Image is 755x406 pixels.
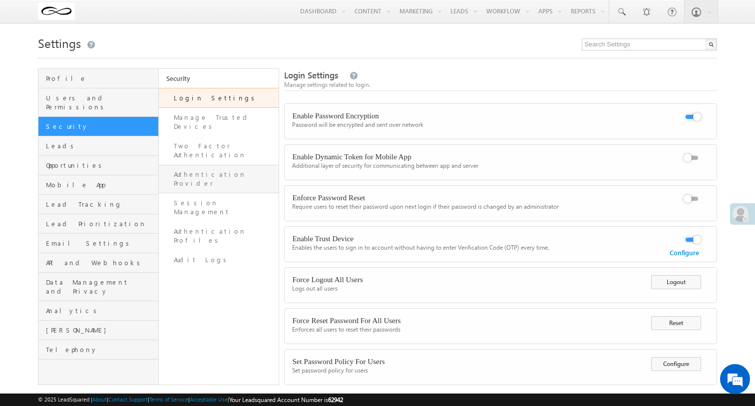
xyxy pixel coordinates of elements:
a: Mobile App [38,175,158,195]
div: Set Password Policy For Users [292,357,650,366]
a: Opportunities [38,156,158,175]
span: Opportunities [46,161,156,170]
a: Two Factor Authentication [159,136,279,165]
button: Configure [651,357,701,371]
span: API and Webhooks [46,258,156,267]
a: Email Settings [38,234,158,253]
a: Leads [38,136,158,156]
div: Require users to reset their password upon next login if their password is changed by an administ... [292,202,650,211]
a: Analytics [38,301,158,321]
span: Lead Tracking [46,200,156,209]
div: Enables the users to sign in to account without having to enter Verification Code (OTP) every time. [292,243,650,252]
span: Mobile App [46,180,156,189]
div: Enforces all users to reset their passwords [292,325,650,334]
div: Additional layer of security for communicating between app and server [292,161,650,170]
a: Security [159,69,279,88]
a: Contact Support [108,396,148,403]
span: Data Management and Privacy [46,278,156,296]
div: Force Reset Password For All Users [292,316,650,325]
a: About [92,396,107,403]
span: Email Settings [46,239,156,248]
div: Enable Dynamic Token for Mobile App [292,152,650,161]
span: 62942 [328,396,343,404]
span: Your Leadsquared Account Number is [229,396,343,404]
div: Force Logout All Users [292,275,650,284]
span: Login Settings [284,69,338,81]
a: Configure [670,248,699,257]
div: Enable Trust Device [292,234,650,243]
span: Users and Permissions [46,93,156,111]
a: Authentication Profiles [159,222,279,250]
div: Enforce Password Reset [292,193,650,202]
a: Users and Permissions [38,88,158,117]
span: [PERSON_NAME] [46,326,156,335]
a: Terms of Service [149,396,188,403]
div: Password will be encrypted and sent over network [292,120,650,129]
span: Telephony [46,345,156,354]
span: © 2025 LeadSquared | | | | | [38,395,343,405]
span: Security [46,122,156,131]
span: Analytics [46,306,156,315]
a: Profile [38,69,158,88]
span: Lead Prioritization [46,219,156,228]
a: Session Management [159,193,279,222]
span: Leads [46,141,156,150]
input: Search Settings [582,38,717,50]
a: Lead Prioritization [38,214,158,234]
div: Set password policy for users [292,366,650,375]
span: Settings [38,35,81,51]
a: Data Management and Privacy [38,273,158,301]
button: Reset [651,316,701,330]
img: Custom Logo [38,2,75,20]
div: Enable Password Encryption [292,111,650,120]
span: Profile [46,74,156,83]
a: API and Webhooks [38,253,158,273]
button: Logout [651,275,701,289]
a: Acceptable Use [190,396,228,403]
a: Telephony [38,340,158,360]
div: Logs out all users [292,284,650,293]
a: Security [38,117,158,136]
a: Login Settings [159,88,279,108]
a: Authentication Provider [159,165,279,193]
a: Manage Trusted Devices [159,108,279,136]
a: Lead Tracking [38,195,158,214]
a: Audit Logs [159,250,279,270]
a: [PERSON_NAME] [38,321,158,340]
div: Manage settings related to login. [284,80,717,89]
